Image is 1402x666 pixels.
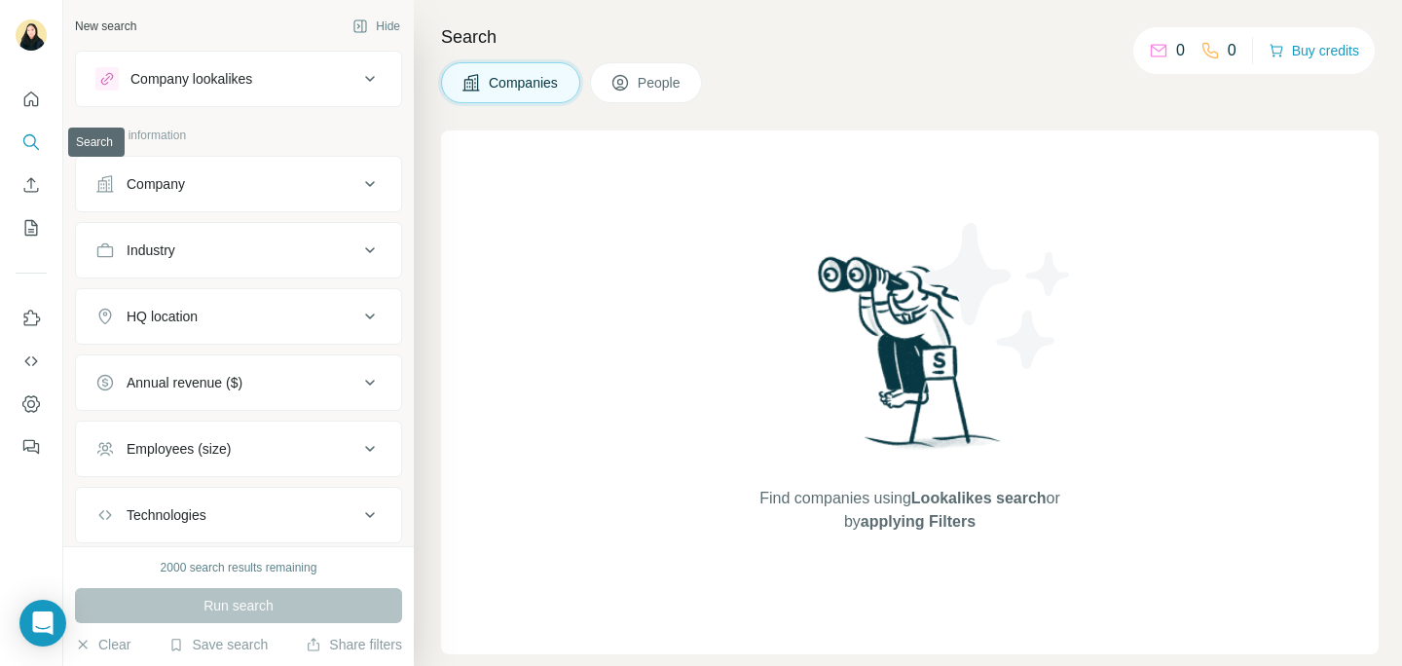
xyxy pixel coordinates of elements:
button: Share filters [306,635,402,654]
div: Open Intercom Messenger [19,600,66,647]
span: Companies [489,73,560,92]
p: Company information [75,127,402,144]
div: New search [75,18,136,35]
button: HQ location [76,293,401,340]
button: Save search [168,635,268,654]
div: Employees (size) [127,439,231,459]
button: Annual revenue ($) [76,359,401,406]
img: Surfe Illustration - Woman searching with binoculars [809,251,1012,468]
img: Surfe Illustration - Stars [910,208,1086,384]
div: Technologies [127,505,206,525]
button: Dashboard [16,387,47,422]
button: Technologies [76,492,401,538]
img: Avatar [16,19,47,51]
button: Company [76,161,401,207]
button: My lists [16,210,47,245]
span: Lookalikes search [911,490,1047,506]
button: Use Surfe on LinkedIn [16,301,47,336]
p: 0 [1228,39,1236,62]
span: applying Filters [861,513,976,530]
div: HQ location [127,307,198,326]
button: Clear [75,635,130,654]
div: Industry [127,240,175,260]
button: Feedback [16,429,47,464]
p: 0 [1176,39,1185,62]
button: Employees (size) [76,425,401,472]
button: Use Surfe API [16,344,47,379]
div: Company lookalikes [130,69,252,89]
button: Search [16,125,47,160]
span: Find companies using or by [754,487,1065,534]
button: Enrich CSV [16,167,47,203]
button: Quick start [16,82,47,117]
div: Annual revenue ($) [127,373,242,392]
span: People [638,73,683,92]
div: Company [127,174,185,194]
button: Industry [76,227,401,274]
button: Company lookalikes [76,55,401,102]
button: Buy credits [1269,37,1359,64]
button: Hide [339,12,414,41]
div: 2000 search results remaining [161,559,317,576]
h4: Search [441,23,1379,51]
